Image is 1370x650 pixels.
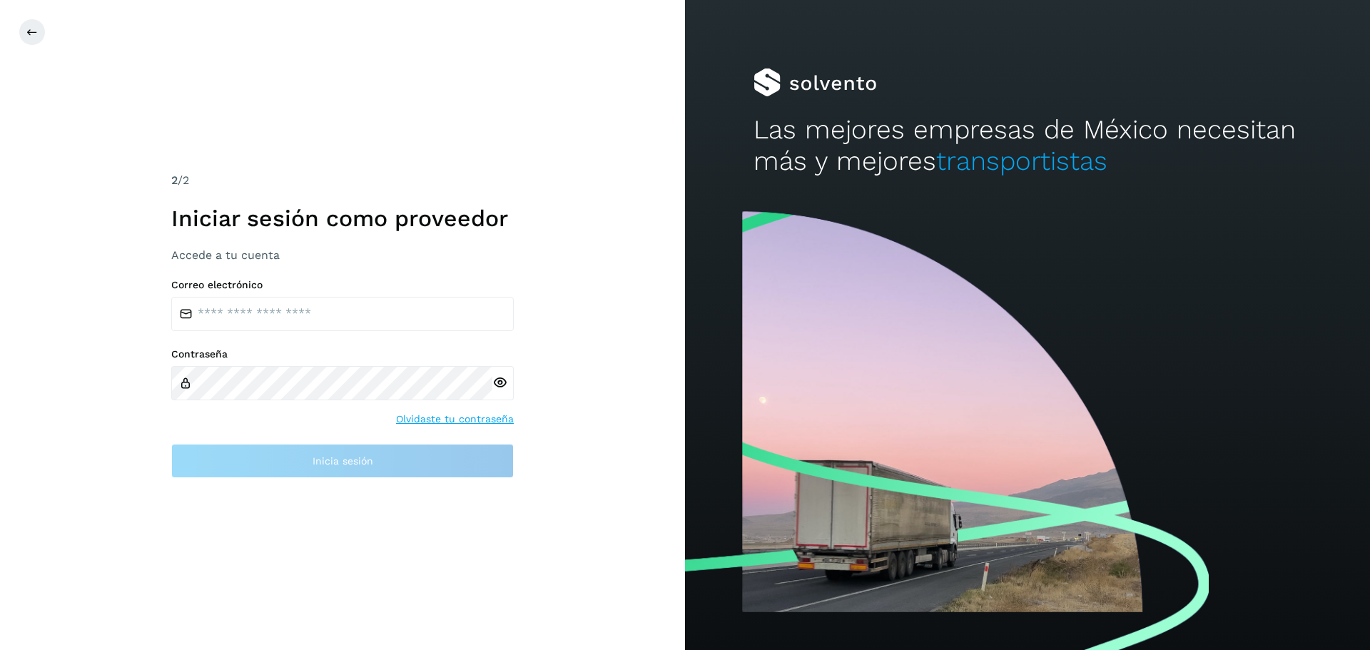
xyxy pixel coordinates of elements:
span: 2 [171,173,178,187]
button: Inicia sesión [171,444,514,478]
div: /2 [171,172,514,189]
h2: Las mejores empresas de México necesitan más y mejores [753,114,1301,178]
label: Correo electrónico [171,279,514,291]
span: transportistas [936,146,1107,176]
label: Contraseña [171,348,514,360]
a: Olvidaste tu contraseña [396,412,514,427]
h1: Iniciar sesión como proveedor [171,205,514,232]
span: Inicia sesión [313,456,373,466]
h3: Accede a tu cuenta [171,248,514,262]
